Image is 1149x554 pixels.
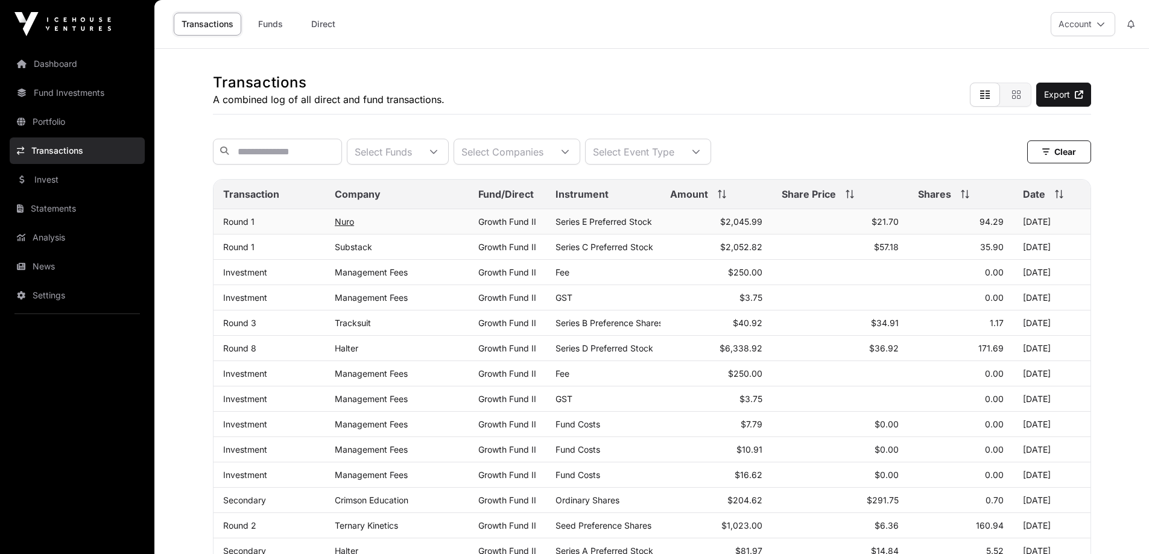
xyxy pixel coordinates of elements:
button: Account [1051,12,1115,36]
a: Secondary [223,495,266,505]
a: Direct [299,13,347,36]
td: $2,052.82 [660,235,773,260]
span: 0.00 [985,292,1004,303]
a: Settings [10,282,145,309]
span: Seed Preference Shares [556,520,651,530]
span: 35.90 [980,242,1004,252]
td: $3.75 [660,285,773,310]
span: Fund/Direct [478,187,534,201]
a: Investment [223,394,267,404]
td: $40.92 [660,310,773,336]
td: $7.79 [660,412,773,437]
td: $204.62 [660,488,773,513]
a: Growth Fund II [478,419,536,429]
span: Company [335,187,381,201]
p: Management Fees [335,444,459,455]
td: $3.75 [660,386,773,412]
p: Management Fees [335,470,459,480]
a: Substack [335,242,372,252]
a: Growth Fund II [478,343,536,353]
a: Growth Fund II [478,267,536,277]
span: 0.70 [986,495,1004,505]
span: $57.18 [874,242,899,252]
a: Growth Fund II [478,318,536,328]
span: Fund Costs [556,444,600,455]
span: $0.00 [875,444,899,455]
a: Invest [10,166,145,193]
span: $21.70 [872,216,899,227]
a: Investment [223,470,267,480]
span: Amount [670,187,708,201]
span: Series E Preferred Stock [556,216,652,227]
td: [DATE] [1013,285,1090,310]
p: Management Fees [335,292,459,303]
a: News [10,253,145,280]
a: Transactions [174,13,241,36]
td: [DATE] [1013,462,1090,488]
span: 1.17 [990,318,1004,328]
a: Ternary Kinetics [335,520,398,530]
a: Growth Fund II [478,394,536,404]
span: 0.00 [985,470,1004,480]
td: [DATE] [1013,412,1090,437]
a: Export [1036,83,1091,107]
a: Statements [10,195,145,222]
a: Round 8 [223,343,256,353]
span: Fee [556,368,569,379]
td: $2,045.99 [660,209,773,235]
span: 0.00 [985,394,1004,404]
a: Growth Fund II [478,368,536,379]
a: Analysis [10,224,145,251]
a: Round 1 [223,242,255,252]
span: Share Price [782,187,836,201]
a: Dashboard [10,51,145,77]
a: Round 3 [223,318,256,328]
span: 0.00 [985,368,1004,379]
td: [DATE] [1013,361,1090,386]
span: Fee [556,267,569,277]
span: Ordinary Shares [556,495,619,505]
a: Investment [223,267,267,277]
a: Funds [246,13,294,36]
td: [DATE] [1013,513,1090,538]
span: 0.00 [985,267,1004,277]
td: [DATE] [1013,310,1090,336]
p: Management Fees [335,394,459,404]
td: [DATE] [1013,386,1090,412]
span: 171.69 [978,343,1004,353]
a: Investment [223,368,267,379]
h1: Transactions [213,73,445,92]
span: Transaction [223,187,279,201]
span: Fund Costs [556,419,600,429]
span: $6.36 [875,520,899,530]
span: 0.00 [985,419,1004,429]
a: Investment [223,292,267,303]
span: $0.00 [875,470,899,480]
div: Select Funds [347,139,419,164]
span: Series D Preferred Stock [556,343,653,353]
span: $36.92 [869,343,899,353]
a: Growth Fund II [478,495,536,505]
td: $6,338.92 [660,336,773,361]
span: 94.29 [980,216,1004,227]
a: Crimson Education [335,495,408,505]
a: Investment [223,444,267,455]
a: Round 2 [223,520,256,530]
td: [DATE] [1013,488,1090,513]
a: Transactions [10,137,145,164]
span: Series B Preference Shares [556,318,663,328]
span: Instrument [556,187,609,201]
td: $16.62 [660,462,773,488]
a: Growth Fund II [478,292,536,303]
td: $250.00 [660,260,773,285]
span: Date [1023,187,1045,201]
a: Growth Fund II [478,470,536,480]
a: Growth Fund II [478,520,536,530]
a: Round 1 [223,216,255,227]
p: Management Fees [335,368,459,379]
td: $10.91 [660,437,773,462]
a: Halter [335,343,358,353]
a: Growth Fund II [478,216,536,227]
div: Select Companies [454,139,551,164]
button: Clear [1027,140,1091,163]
